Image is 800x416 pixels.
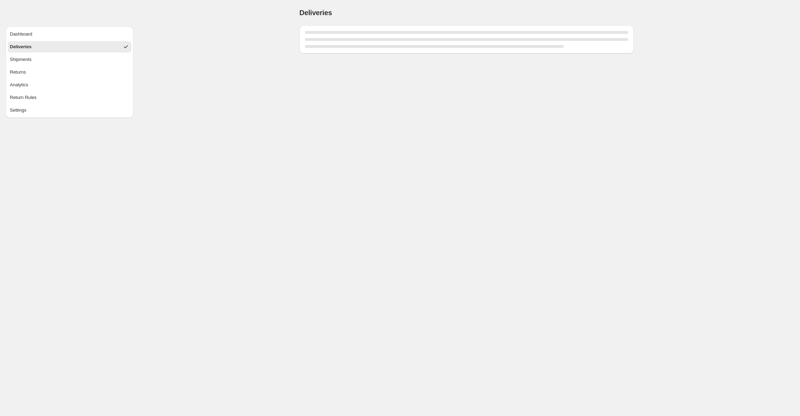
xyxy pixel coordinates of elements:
[10,94,37,101] div: Return Rules
[10,43,31,50] div: Deliveries
[10,69,26,76] div: Returns
[8,92,131,103] button: Return Rules
[10,81,28,88] div: Analytics
[10,107,26,114] div: Settings
[8,54,131,65] button: Shipments
[8,29,131,40] button: Dashboard
[8,41,131,52] button: Deliveries
[10,56,31,63] div: Shipments
[8,67,131,78] button: Returns
[8,79,131,91] button: Analytics
[8,105,131,116] button: Settings
[299,8,332,17] h1: Deliveries
[10,31,32,38] div: Dashboard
